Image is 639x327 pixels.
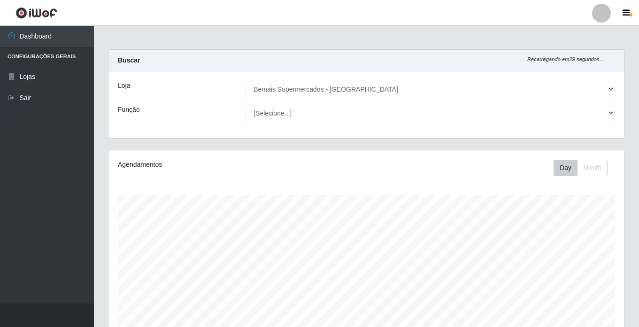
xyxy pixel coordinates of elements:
[118,160,317,170] div: Agendamentos
[118,56,140,64] strong: Buscar
[554,160,608,176] div: First group
[554,160,577,176] button: Day
[15,7,57,19] img: CoreUI Logo
[118,105,140,115] label: Função
[577,160,608,176] button: Month
[554,160,615,176] div: Toolbar with button groups
[118,81,130,91] label: Loja
[527,56,604,62] i: Recarregando em 29 segundos...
